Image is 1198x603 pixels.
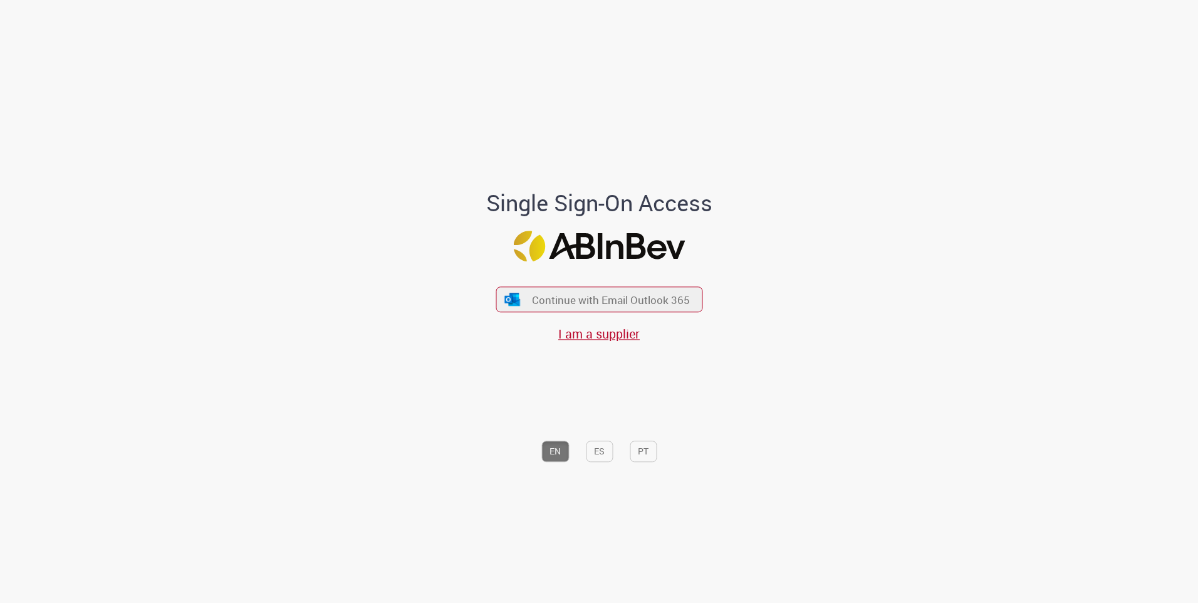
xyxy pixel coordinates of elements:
button: ícone Azure/Microsoft 360 Continue with Email Outlook 365 [496,286,702,312]
a: I am a supplier [558,326,640,343]
span: Continue with Email Outlook 365 [532,293,690,307]
button: ES [586,441,613,462]
img: Logo ABInBev [513,231,685,261]
button: PT [630,441,657,462]
img: ícone Azure/Microsoft 360 [504,293,521,306]
button: EN [541,441,569,462]
h1: Single Sign-On Access [425,191,773,216]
